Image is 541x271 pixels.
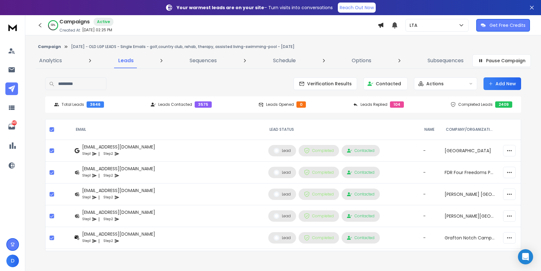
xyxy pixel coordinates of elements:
[82,187,155,194] div: [EMAIL_ADDRESS][DOMAIN_NAME]
[419,184,441,205] td: -
[489,22,526,28] p: Get Free Credits
[304,235,334,241] div: Completed
[114,53,137,68] a: Leads
[82,151,91,157] p: Step 1
[338,3,376,13] a: Reach Out Now
[347,192,374,197] div: Contacted
[82,209,155,215] div: [EMAIL_ADDRESS][DOMAIN_NAME]
[441,249,499,271] td: [GEOGRAPHIC_DATA][PERSON_NAME]
[304,170,334,175] div: Completed
[376,81,401,87] p: Contacted
[39,57,62,64] p: Analytics
[82,194,91,201] p: Step 1
[35,53,66,68] a: Analytics
[458,102,493,107] p: Completed Leads
[274,148,291,154] div: Lead
[294,77,357,90] button: Verification Results
[103,194,113,201] p: Step 2
[273,57,296,64] p: Schedule
[518,249,533,264] div: Open Intercom Messenger
[264,119,419,140] th: LEAD STATUS
[348,53,375,68] a: Options
[5,120,18,133] a: 643
[424,53,467,68] a: Subsequences
[410,22,420,28] p: LTA
[419,140,441,162] td: -
[98,194,100,201] p: |
[347,214,374,219] div: Contacted
[274,213,291,219] div: Lead
[304,191,334,197] div: Completed
[71,119,265,140] th: EMAIL
[186,53,221,68] a: Sequences
[305,81,352,87] span: Verification Results
[495,101,512,108] div: 2409
[441,184,499,205] td: [PERSON_NAME] [GEOGRAPHIC_DATA]
[82,216,91,222] p: Step 1
[419,249,441,271] td: -
[98,151,100,157] p: |
[274,235,291,241] div: Lead
[98,216,100,222] p: |
[190,57,217,64] p: Sequences
[82,27,112,33] p: [DATE] 02:25 PM
[347,148,374,153] div: Contacted
[177,4,264,11] strong: Your warmest leads are on your site
[118,57,134,64] p: Leads
[177,4,333,11] p: – Turn visits into conversations
[347,170,374,175] div: Contacted
[390,101,404,108] div: 104
[419,227,441,249] td: -
[6,255,19,267] button: D
[82,231,155,237] div: [EMAIL_ADDRESS][DOMAIN_NAME]
[59,28,81,33] p: Created At:
[103,216,113,222] p: Step 2
[340,4,374,11] p: Reach Out Now
[103,151,113,157] p: Step 2
[6,21,19,33] img: logo
[195,101,212,108] div: 3575
[441,140,499,162] td: [GEOGRAPHIC_DATA]
[352,57,371,64] p: Options
[98,238,100,244] p: |
[304,213,334,219] div: Completed
[103,238,113,244] p: Step 2
[347,235,374,240] div: Contacted
[87,101,104,108] div: 3646
[476,19,530,32] button: Get Free Credits
[59,18,90,26] h1: Campaigns
[441,205,499,227] td: [PERSON_NAME][GEOGRAPHIC_DATA]
[274,191,291,197] div: Lead
[103,172,113,179] p: Step 2
[82,144,155,150] div: [EMAIL_ADDRESS][DOMAIN_NAME]
[274,170,291,175] div: Lead
[483,77,521,90] button: Add New
[62,102,84,107] p: Total Leads
[38,44,61,49] button: Campaign
[361,102,387,107] p: Leads Replied
[269,53,300,68] a: Schedule
[428,57,464,64] p: Subsequences
[419,119,441,140] th: NAME
[82,172,91,179] p: Step 1
[441,162,499,184] td: FDR Four Freedoms Park Conservancy
[419,205,441,227] td: -
[419,162,441,184] td: -
[12,120,17,125] p: 643
[296,101,306,108] div: 0
[71,44,295,49] p: [DATE] - OLD LGP LEADS - Single Emails - golf,country club, rehab, therapy, assisted living-swimm...
[426,81,444,87] p: Actions
[441,227,499,249] td: Grafton Notch Campground
[304,148,334,154] div: Completed
[158,102,192,107] p: Leads Contacted
[94,18,113,26] div: Active
[82,166,155,172] div: [EMAIL_ADDRESS][DOMAIN_NAME]
[98,172,100,179] p: |
[51,23,55,27] p: 68 %
[441,119,499,140] th: Company/Organization
[472,54,531,67] button: Pause Campaign
[82,238,91,244] p: Step 1
[266,102,294,107] p: Leads Opened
